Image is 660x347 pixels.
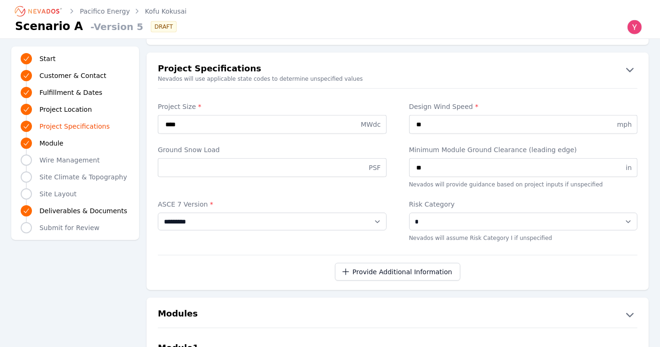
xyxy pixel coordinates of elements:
button: Modules [147,307,649,322]
label: ASCE 7 Version [158,200,387,209]
span: Start [39,54,55,63]
img: Yoni Bennett [627,20,642,35]
small: Nevados will use applicable state codes to determine unspecified values [147,75,649,83]
span: Wire Management [39,155,100,165]
span: Submit for Review [39,223,100,232]
h2: Modules [158,307,198,322]
h1: Scenario A [15,19,83,34]
label: Project Size [158,102,387,111]
p: Nevados will provide guidance based on project inputs if unspecified [409,181,638,188]
span: Project Specifications [39,122,110,131]
nav: Breadcrumb [15,4,186,19]
span: - Version 5 [87,20,143,33]
span: Fulfillment & Dates [39,88,102,97]
h2: Project Specifications [158,62,261,77]
a: Pacifico Energy [80,7,130,16]
span: Site Layout [39,189,77,199]
span: Project Location [39,105,92,114]
span: Site Climate & Topography [39,172,127,182]
div: DRAFT [151,21,177,32]
nav: Progress [21,52,130,234]
label: Risk Category [409,200,638,209]
span: Module [39,139,63,148]
span: Deliverables & Documents [39,206,127,216]
a: Kofu Kokusai [145,7,187,16]
p: Nevados will assume Risk Category I if unspecified [409,234,638,242]
button: Project Specifications [147,62,649,77]
label: Design Wind Speed [409,102,638,111]
label: Minimum Module Ground Clearance (leading edge) [409,145,638,154]
span: Customer & Contact [39,71,106,80]
label: Ground Snow Load [158,145,387,154]
button: Provide Additional Information [335,263,460,281]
